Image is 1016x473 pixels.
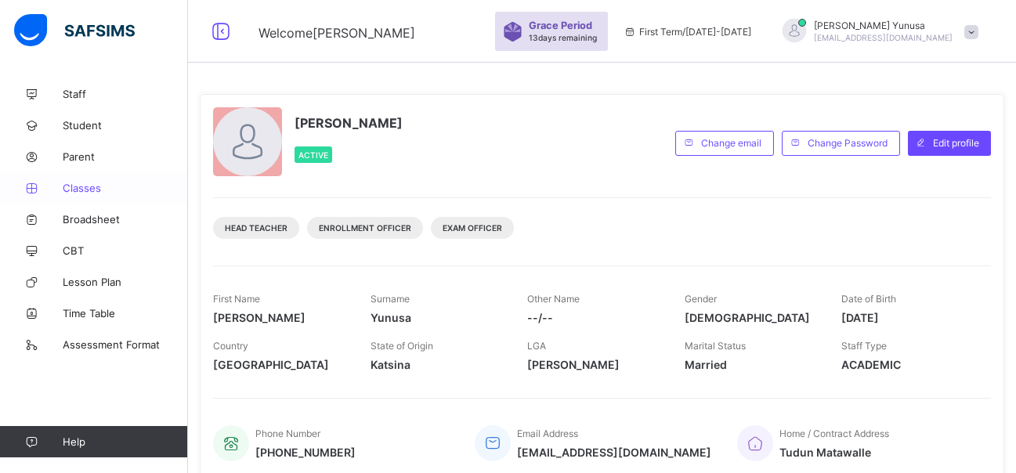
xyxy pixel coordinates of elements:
[319,223,411,233] span: Enrollment Officer
[814,20,953,31] span: [PERSON_NAME] Yunusa
[213,293,260,305] span: First Name
[213,358,347,371] span: [GEOGRAPHIC_DATA]
[371,340,433,352] span: State of Origin
[685,358,819,371] span: Married
[371,293,410,305] span: Surname
[685,311,819,324] span: [DEMOGRAPHIC_DATA]
[779,446,889,459] span: Tudun Matawalle
[841,340,887,352] span: Staff Type
[63,182,188,194] span: Classes
[808,137,888,149] span: Change Password
[14,14,135,47] img: safsims
[63,244,188,257] span: CBT
[63,307,188,320] span: Time Table
[517,446,711,459] span: [EMAIL_ADDRESS][DOMAIN_NAME]
[63,338,188,351] span: Assessment Format
[841,358,975,371] span: ACADEMIC
[63,150,188,163] span: Parent
[225,223,287,233] span: Head Teacher
[529,20,592,31] span: Grace Period
[624,26,751,38] span: session/term information
[63,435,187,448] span: Help
[63,119,188,132] span: Student
[517,428,578,439] span: Email Address
[259,25,415,41] span: Welcome [PERSON_NAME]
[933,137,979,149] span: Edit profile
[529,33,597,42] span: 13 days remaining
[63,88,188,100] span: Staff
[503,22,522,42] img: sticker-purple.71386a28dfed39d6af7621340158ba97.svg
[685,340,746,352] span: Marital Status
[443,223,502,233] span: Exam Officer
[255,446,356,459] span: [PHONE_NUMBER]
[213,311,347,324] span: [PERSON_NAME]
[527,340,546,352] span: LGA
[701,137,761,149] span: Change email
[213,340,248,352] span: Country
[255,428,320,439] span: Phone Number
[527,358,661,371] span: [PERSON_NAME]
[63,276,188,288] span: Lesson Plan
[779,428,889,439] span: Home / Contract Address
[841,311,975,324] span: [DATE]
[371,358,504,371] span: Katsina
[527,311,661,324] span: --/--
[527,293,580,305] span: Other Name
[685,293,717,305] span: Gender
[371,311,504,324] span: Yunusa
[63,213,188,226] span: Broadsheet
[814,33,953,42] span: [EMAIL_ADDRESS][DOMAIN_NAME]
[298,150,328,160] span: Active
[841,293,896,305] span: Date of Birth
[295,115,403,131] span: [PERSON_NAME]
[767,19,986,45] div: Abdurrahman Yunusa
